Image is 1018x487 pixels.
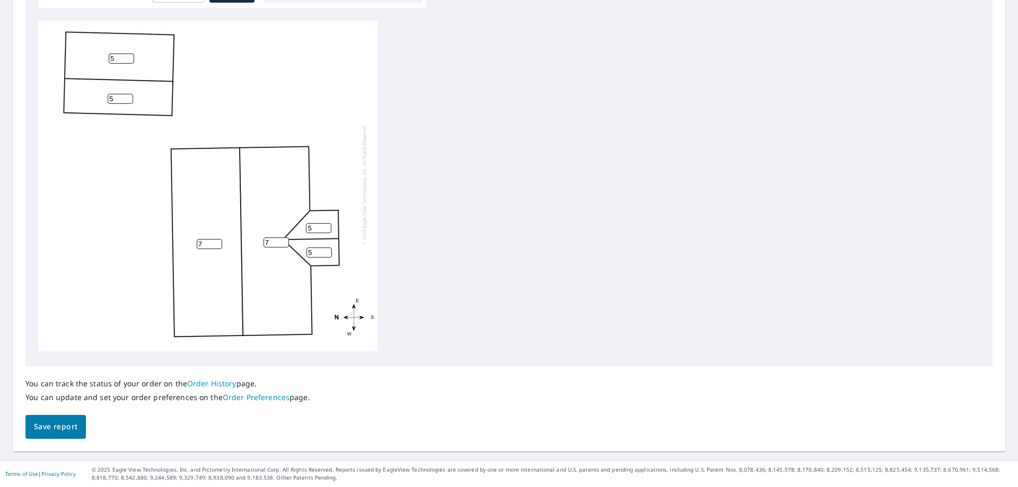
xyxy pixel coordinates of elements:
a: Privacy Policy [41,470,76,477]
a: Order History [187,378,236,388]
p: You can track the status of your order on the page. [25,379,310,388]
span: Save report [34,420,77,433]
button: Save report [25,415,86,439]
p: © 2025 Eagle View Technologies, Inc. and Pictometry International Corp. All Rights Reserved. Repo... [92,466,1013,482]
a: Terms of Use [5,470,38,477]
p: | [5,471,76,477]
p: You can update and set your order preferences on the page. [25,393,310,402]
a: Order Preferences [223,392,289,402]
